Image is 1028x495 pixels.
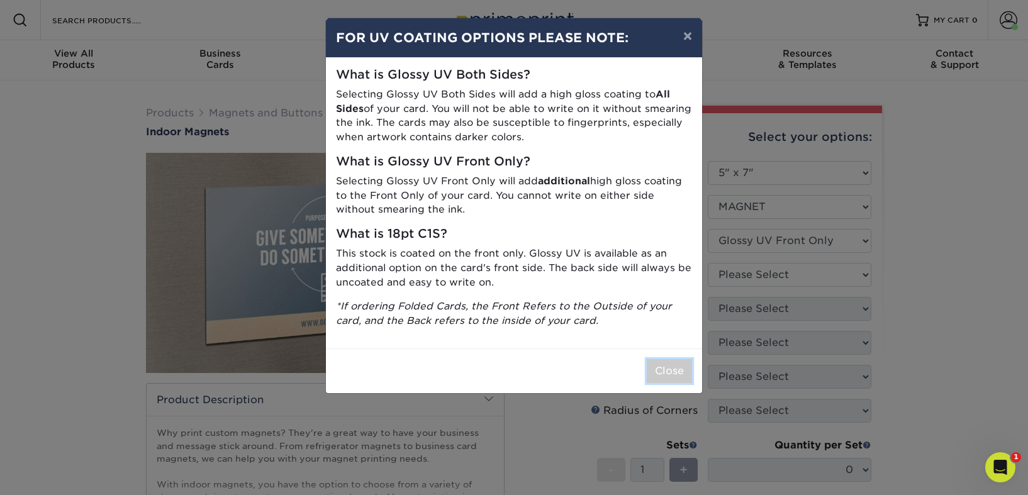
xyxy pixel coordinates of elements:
[1011,452,1021,462] span: 1
[336,227,692,242] h5: What is 18pt C1S?
[673,18,702,53] button: ×
[336,87,692,145] p: Selecting Glossy UV Both Sides will add a high gloss coating to of your card. You will not be abl...
[336,174,692,217] p: Selecting Glossy UV Front Only will add high gloss coating to the Front Only of your card. You ca...
[336,28,692,47] h4: FOR UV COATING OPTIONS PLEASE NOTE:
[336,155,692,169] h5: What is Glossy UV Front Only?
[985,452,1015,482] iframe: Intercom live chat
[336,300,672,326] i: *If ordering Folded Cards, the Front Refers to the Outside of your card, and the Back refers to t...
[336,88,670,114] strong: All Sides
[647,359,692,383] button: Close
[336,68,692,82] h5: What is Glossy UV Both Sides?
[538,175,590,187] strong: additional
[336,247,692,289] p: This stock is coated on the front only. Glossy UV is available as an additional option on the car...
